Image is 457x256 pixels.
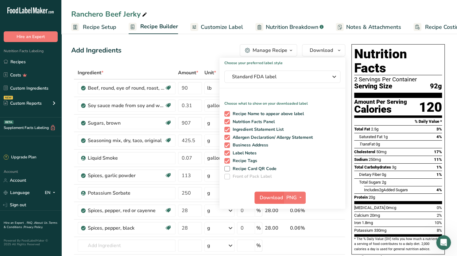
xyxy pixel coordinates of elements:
[88,84,165,92] div: Beef, round, eye of round, roast, separable lean only, trimmed to 1/8" fat, all grades, raw
[207,102,222,109] div: gallon
[88,119,165,127] div: Sugars, brown
[207,172,210,179] div: g
[435,220,442,225] span: 10%
[364,188,408,192] span: Includes Added Sugars
[419,99,442,115] div: 120
[78,239,176,252] input: Add Ingredient
[290,224,316,232] div: 0.06%
[354,127,370,131] span: Total Fat
[88,154,165,162] div: Liquid Smoke
[204,69,216,76] span: Unit
[290,207,316,214] div: 0.06%
[4,221,25,225] a: Hire an Expert .
[383,134,388,139] span: 1g
[140,22,178,31] span: Recipe Builder
[207,207,210,214] div: g
[362,220,373,225] span: 1.8mg
[4,96,13,99] div: NEW
[436,165,442,169] span: 1%
[230,135,313,140] span: Allergen Declaration/ Allergy Statement
[232,73,324,80] span: Standard FDA label
[354,237,442,252] section: * The % Daily Value (DV) tells you how much a nutrient in a serving of food contributes to a dail...
[260,194,283,201] span: Download
[354,205,385,210] span: [MEDICAL_DATA]
[201,23,243,31] span: Customize Label
[359,172,381,177] span: Dietary Fiber
[27,221,34,225] a: FAQ .
[354,47,442,75] h1: Nutrition Facts
[354,228,373,233] span: Potassium
[129,20,178,34] a: Recipe Builder
[88,102,165,109] div: Soy sauce made from soy and wheat (shoyu)
[354,105,407,114] div: Calories
[437,205,442,210] span: 0%
[4,100,42,107] div: Custom Reports
[359,180,381,184] span: Total Sugars
[265,207,288,214] div: 28.00
[230,111,304,117] span: Recipe Name to appear above label
[4,154,36,161] div: Upgrade Plan
[4,187,30,198] a: Language
[302,44,345,56] button: Download
[207,189,210,197] div: g
[207,84,211,92] div: lb
[354,76,442,83] div: 2 Servings Per Container
[190,20,243,34] a: Customize Label
[4,31,58,42] button: Hire an Expert
[434,149,442,154] span: 17%
[354,157,368,162] span: Sodium
[224,71,340,83] button: Standard FDA label
[354,213,369,218] span: Calcium
[24,225,43,229] a: Privacy Policy
[230,166,277,172] span: Recipe Card QR Code
[354,99,407,105] div: Amount Per Serving
[437,213,442,218] span: 2%
[219,58,345,66] h1: Choose your preferred label style
[336,20,401,34] a: Notes & Attachments
[436,127,442,131] span: 3%
[436,134,442,139] span: 4%
[376,149,386,154] span: 50mg
[255,20,323,34] a: Nutrition Breakdown
[285,192,306,204] button: PNG
[434,157,442,162] span: 11%
[430,83,442,90] span: 92g
[88,207,165,214] div: Spices, pepper, red or cayenne
[354,220,361,225] span: Iron
[379,188,383,192] span: 2g
[45,189,58,196] div: EN
[346,23,401,31] span: Notes & Attachments
[386,205,396,210] span: 0mcg
[359,142,375,146] span: Fat
[88,137,165,144] div: Seasoning mix, dry, taco, original
[71,9,148,20] div: Ranchero Beef Jerky
[34,221,49,225] a: About Us .
[230,150,257,156] span: Label Notes
[4,221,57,229] a: Terms & Conditions .
[240,44,297,56] button: Manage Recipe
[354,118,442,125] section: % Daily Value *
[369,157,381,162] span: 250mg
[83,23,116,31] span: Recipe Setup
[354,149,375,154] span: Cholesterol
[370,213,380,218] span: 20mg
[78,69,103,76] span: Ingredient
[436,235,451,250] iframe: Intercom live chat
[286,194,297,201] span: PNG
[354,165,391,169] span: Total Carbohydrates
[436,188,442,192] span: 4%
[376,142,380,146] span: 0g
[253,47,287,54] div: Manage Recipe
[207,154,222,162] div: gallon
[359,142,369,146] i: Trans
[207,224,210,232] div: g
[392,165,396,169] span: 3g
[207,137,210,144] div: g
[265,224,288,232] div: 28.00
[266,23,318,31] span: Nutrition Breakdown
[4,239,58,246] div: Powered By FoodLabelMaker © 2025 All Rights Reserved
[354,195,368,200] span: Protein
[178,69,198,76] span: Amount
[230,174,272,179] span: Front of Pack Label
[382,180,386,184] span: 2g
